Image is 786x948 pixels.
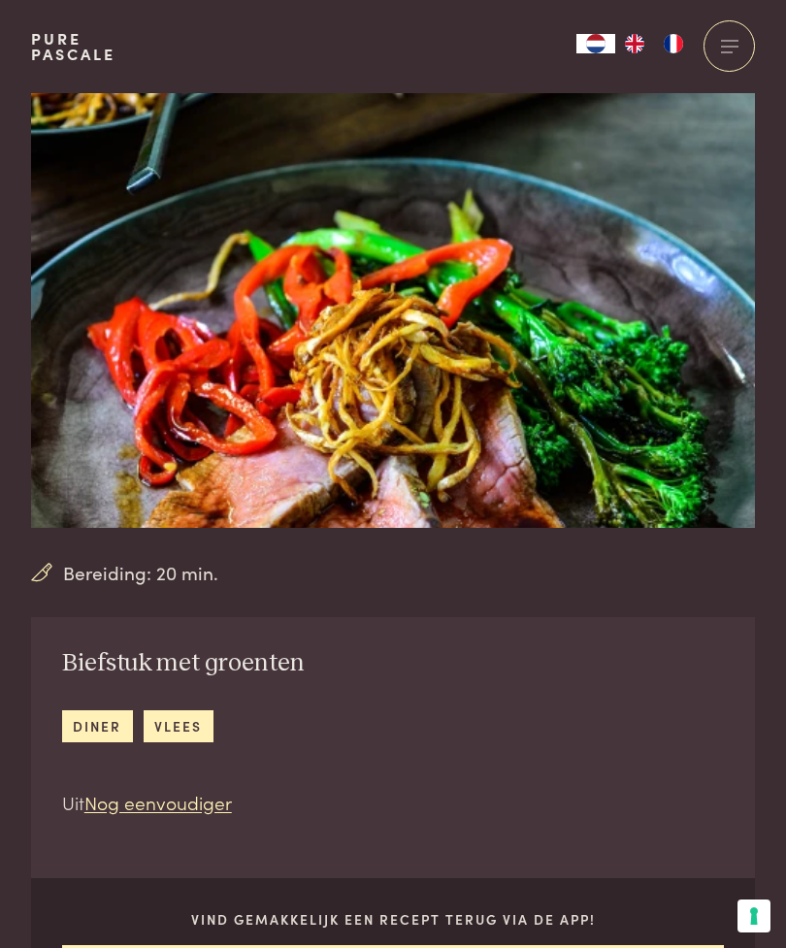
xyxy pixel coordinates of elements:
a: diner [62,710,133,742]
aside: Language selected: Nederlands [576,34,693,53]
span: Bereiding: 20 min. [63,559,218,587]
p: Vind gemakkelijk een recept terug via de app! [62,909,725,930]
a: NL [576,34,615,53]
div: Language [576,34,615,53]
a: FR [654,34,693,53]
img: Biefstuk met groenten [31,93,755,528]
a: vlees [144,710,213,742]
button: Uw voorkeuren voor toestemming voor trackingtechnologieën [737,899,770,932]
h2: Biefstuk met groenten [62,648,305,679]
p: Uit [62,789,305,817]
ul: Language list [615,34,693,53]
a: Nog eenvoudiger [84,789,232,815]
a: EN [615,34,654,53]
a: PurePascale [31,31,115,62]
